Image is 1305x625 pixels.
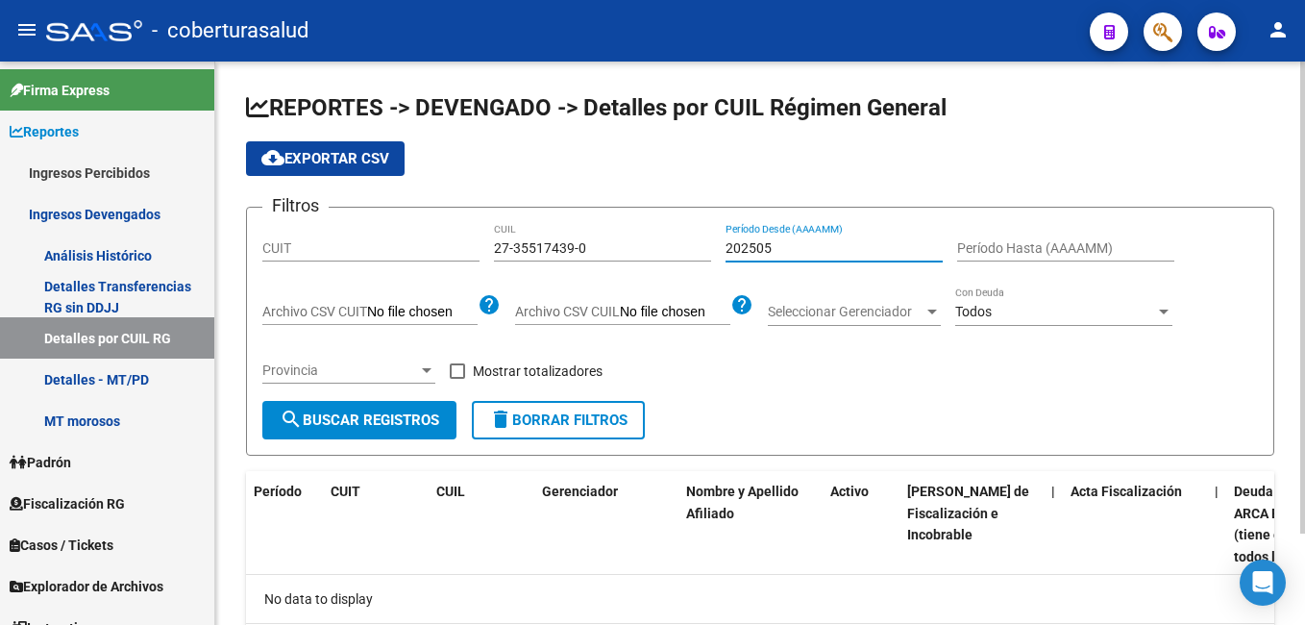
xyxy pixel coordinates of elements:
span: Gerenciador [542,484,618,499]
span: REPORTES -> DEVENGADO -> Detalles por CUIL Régimen General [246,94,947,121]
div: No data to display [246,575,1274,623]
input: Archivo CSV CUIL [620,304,730,321]
span: Seleccionar Gerenciador [768,304,923,320]
span: Borrar Filtros [489,412,628,429]
datatable-header-cell: Acta Fiscalización [1063,471,1207,578]
span: Provincia [262,362,418,379]
span: Todos [955,304,992,319]
button: Borrar Filtros [472,401,645,439]
span: Activo [830,484,869,499]
h3: Filtros [262,192,329,219]
span: Fiscalización RG [10,493,125,514]
span: [PERSON_NAME] de Fiscalización e Incobrable [907,484,1029,543]
span: Período [254,484,302,499]
mat-icon: help [730,293,753,316]
datatable-header-cell: Activo [823,471,899,578]
span: Exportar CSV [261,150,389,167]
datatable-header-cell: CUIL [429,471,534,578]
span: Buscar Registros [280,412,439,429]
span: | [1051,484,1055,499]
mat-icon: cloud_download [261,146,284,169]
datatable-header-cell: Nombre y Apellido Afiliado [678,471,823,578]
span: CUIT [331,484,360,499]
span: Padrón [10,452,71,473]
span: - coberturasalud [152,10,308,52]
span: Archivo CSV CUIL [515,304,620,319]
button: Buscar Registros [262,401,456,439]
span: Explorador de Archivos [10,576,163,597]
datatable-header-cell: | [1207,471,1226,578]
span: Firma Express [10,80,110,101]
mat-icon: search [280,408,303,431]
input: Archivo CSV CUIT [367,304,478,321]
mat-icon: help [478,293,501,316]
datatable-header-cell: Gerenciador [534,471,678,578]
span: Mostrar totalizadores [473,360,603,383]
datatable-header-cell: Deuda Bruta Neto de Fiscalización e Incobrable [899,471,1044,578]
span: Archivo CSV CUIT [262,304,367,319]
div: Open Intercom Messenger [1240,560,1286,606]
button: Exportar CSV [246,141,405,176]
mat-icon: menu [15,18,38,41]
datatable-header-cell: Período [246,471,323,578]
span: Reportes [10,121,79,142]
span: CUIL [436,484,465,499]
mat-icon: delete [489,408,512,431]
span: Acta Fiscalización [1071,484,1182,499]
datatable-header-cell: CUIT [323,471,429,578]
span: Nombre y Apellido Afiliado [686,484,799,521]
mat-icon: person [1267,18,1290,41]
span: | [1215,484,1219,499]
datatable-header-cell: | [1044,471,1063,578]
span: Casos / Tickets [10,535,113,556]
